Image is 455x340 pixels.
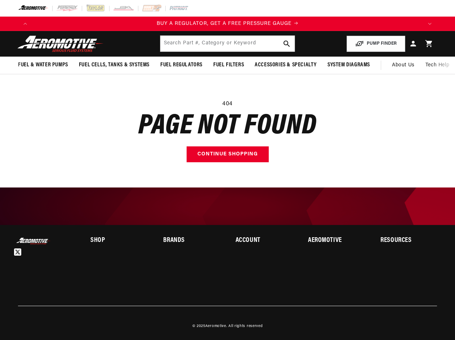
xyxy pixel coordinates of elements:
a: BUY A REGULATOR, GET A FREE PRESSURE GAUGE [32,20,423,28]
small: © 2025 . [192,324,227,328]
a: Continue shopping [187,146,269,163]
h1: Page not found [18,114,437,139]
button: search button [279,36,295,52]
summary: Resources [380,238,437,244]
summary: Tech Help [420,57,455,74]
summary: Account [236,238,292,244]
button: Translation missing: en.sections.announcements.previous_announcement [18,17,32,31]
p: 404 [18,100,437,109]
img: Aeromotive [15,238,52,244]
a: Aeromotive [205,324,226,328]
button: PUMP FINDER [347,36,405,52]
summary: Fuel Regulators [155,57,208,74]
summary: Aeromotive [308,238,364,244]
span: BUY A REGULATOR, GET A FREE PRESSURE GAUGE [157,21,291,26]
div: 1 of 4 [32,20,423,28]
summary: Fuel Filters [208,57,249,74]
a: About Us [387,57,420,74]
span: About Us [392,62,415,68]
span: Fuel Filters [213,61,244,69]
summary: System Diagrams [322,57,375,74]
input: Search by Part Number, Category or Keyword [160,36,294,52]
summary: Fuel Cells, Tanks & Systems [73,57,155,74]
img: Aeromotive [15,35,106,52]
button: Translation missing: en.sections.announcements.next_announcement [423,17,437,31]
summary: Fuel & Water Pumps [13,57,73,74]
span: System Diagrams [327,61,370,69]
span: Fuel Regulators [160,61,202,69]
summary: Shop [90,238,147,244]
small: All rights reserved [228,324,263,328]
span: Accessories & Specialty [255,61,317,69]
summary: Brands [163,238,219,244]
span: Tech Help [425,61,449,69]
span: Fuel & Water Pumps [18,61,68,69]
span: Fuel Cells, Tanks & Systems [79,61,150,69]
summary: Accessories & Specialty [249,57,322,74]
div: Announcement [32,20,423,28]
